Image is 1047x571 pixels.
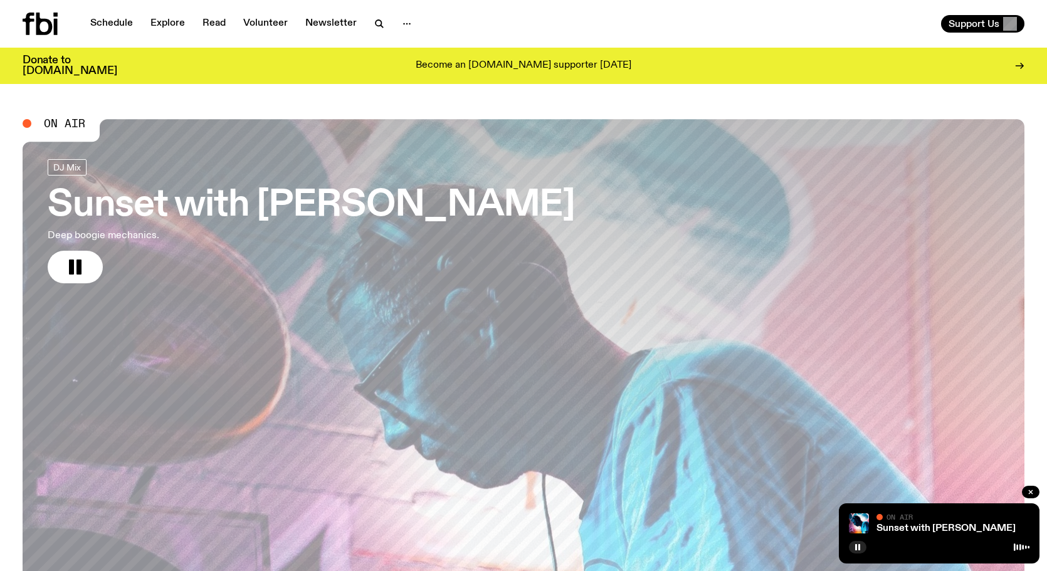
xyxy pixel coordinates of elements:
[941,15,1024,33] button: Support Us
[876,523,1016,533] a: Sunset with [PERSON_NAME]
[298,15,364,33] a: Newsletter
[236,15,295,33] a: Volunteer
[23,55,117,76] h3: Donate to [DOMAIN_NAME]
[949,18,999,29] span: Support Us
[48,228,369,243] p: Deep boogie mechanics.
[83,15,140,33] a: Schedule
[48,159,87,175] a: DJ Mix
[143,15,192,33] a: Explore
[195,15,233,33] a: Read
[53,162,81,172] span: DJ Mix
[48,188,575,223] h3: Sunset with [PERSON_NAME]
[44,118,85,129] span: On Air
[416,60,631,71] p: Become an [DOMAIN_NAME] supporter [DATE]
[849,513,869,533] img: Simon Caldwell stands side on, looking downwards. He has headphones on. Behind him is a brightly ...
[887,513,913,521] span: On Air
[48,159,575,283] a: Sunset with [PERSON_NAME]Deep boogie mechanics.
